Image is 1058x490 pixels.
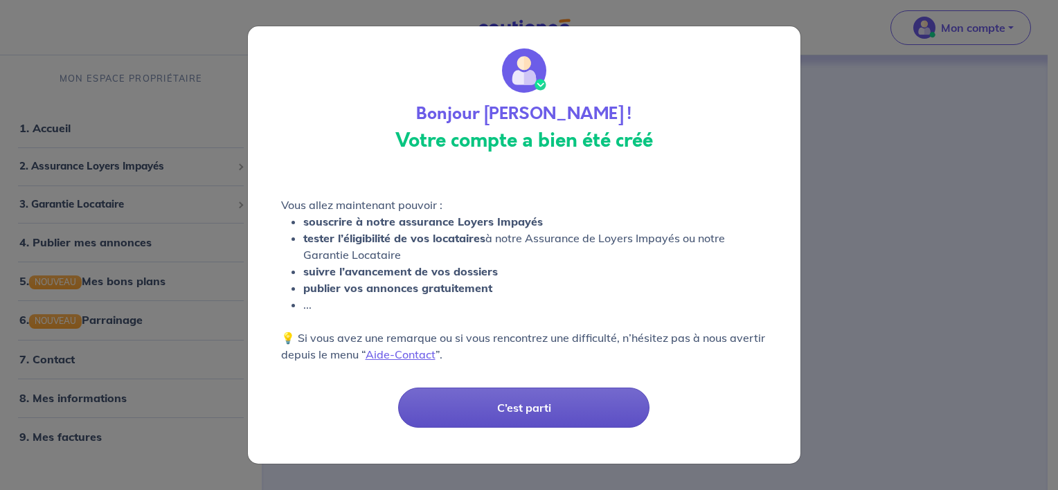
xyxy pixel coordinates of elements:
[502,48,546,93] img: wallet_circle
[281,329,767,363] p: 💡 Si vous avez une remarque ou si vous rencontrez une difficulté, n’hésitez pas à nous avertir de...
[303,231,485,245] strong: tester l’éligibilité de vos locataires
[303,264,498,278] strong: suivre l’avancement de vos dossiers
[395,127,653,154] strong: Votre compte a bien été créé
[366,347,436,361] a: Aide-Contact
[303,281,492,295] strong: publier vos annonces gratuitement
[303,215,543,228] strong: souscrire à notre assurance Loyers Impayés
[398,388,649,428] button: C’est parti
[303,230,767,263] li: à notre Assurance de Loyers Impayés ou notre Garantie Locataire
[281,197,767,213] p: Vous allez maintenant pouvoir :
[303,296,767,313] li: ...
[416,104,631,124] h4: Bonjour [PERSON_NAME] !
